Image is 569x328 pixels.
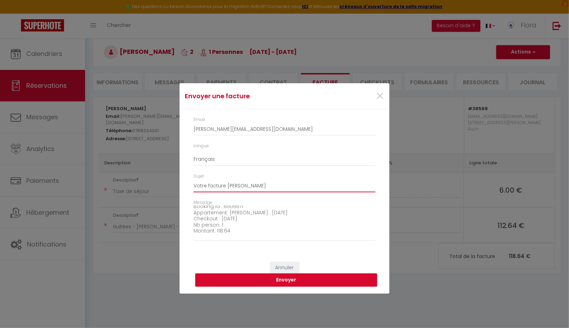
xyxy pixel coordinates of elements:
[539,297,564,323] iframe: Chat
[194,143,209,149] label: Langue
[375,86,384,107] span: ×
[194,173,204,180] label: Sujet
[185,91,315,101] h4: Envoyer une facture
[195,273,377,287] button: Envoyer
[194,199,212,206] label: Message
[270,262,299,274] button: Annuler
[194,116,205,123] label: Email
[6,3,27,24] button: Ouvrir le widget de chat LiveChat
[375,89,384,104] button: Close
